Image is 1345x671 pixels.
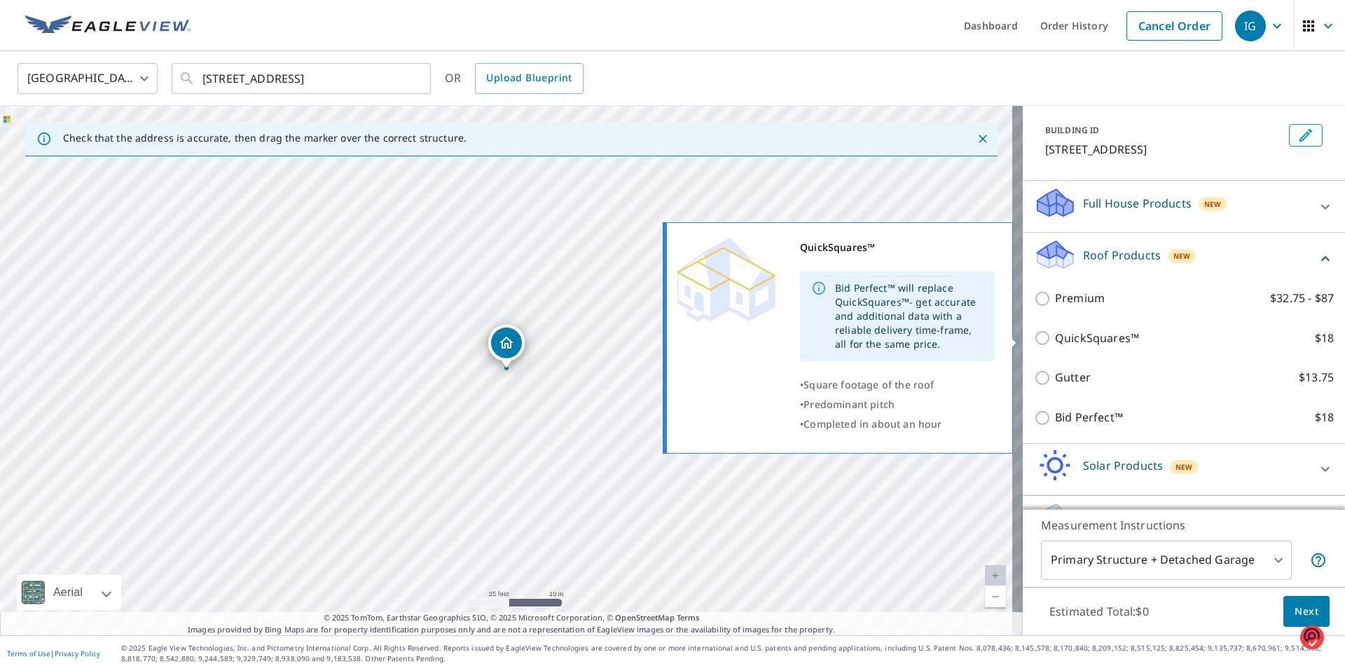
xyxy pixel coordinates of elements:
a: Terms [677,612,700,623]
p: | [7,649,100,658]
div: OR [445,63,584,94]
button: Edit building 1 [1289,124,1323,147]
a: Privacy Policy [55,649,100,658]
span: Your report will include the primary structure and a detached garage if one exists. [1310,552,1327,569]
p: Full House Products [1083,195,1192,212]
p: Solar Products [1083,457,1163,474]
p: Bid Perfect™ [1055,409,1123,426]
input: Search by address or latitude-longitude [202,59,402,98]
div: Aerial [17,575,121,610]
div: QuickSquares™ [800,238,995,257]
div: Full House ProductsNew [1034,187,1334,226]
div: Bid Perfect™ will replace QuickSquares™- get accurate and additional data with a reliable deliver... [835,276,984,357]
a: OpenStreetMap [615,612,674,623]
p: BUILDING ID [1045,124,1099,136]
img: Premium [677,238,775,322]
div: Dropped pin, building 1, Residential property, 727 Rochambeau San Antonio, TX 78214 [488,325,525,368]
p: Roof Products [1083,247,1161,264]
a: Upload Blueprint [475,63,583,94]
a: Terms of Use [7,649,50,658]
div: Primary Structure + Detached Garage [1041,541,1292,580]
p: $13.75 [1299,369,1334,386]
a: Current Level 20, Zoom In Disabled [985,565,1006,586]
span: Upload Blueprint [486,69,572,87]
p: © 2025 Eagle View Technologies, Inc. and Pictometry International Corp. All Rights Reserved. Repo... [121,643,1338,664]
button: Next [1283,596,1330,628]
p: Premium [1055,290,1105,307]
span: Completed in about an hour [803,417,941,431]
span: © 2025 TomTom, Earthstar Geographics SIO, © 2025 Microsoft Corporation, © [324,612,700,624]
span: Next [1295,603,1318,621]
p: $32.75 - $87 [1270,290,1334,307]
span: New [1175,461,1193,473]
div: Aerial [49,575,87,610]
div: Solar ProductsNew [1034,449,1334,489]
p: Gutter [1055,369,1091,386]
button: Close [974,130,992,148]
div: Walls ProductsNew [1034,501,1334,541]
span: New [1173,250,1191,262]
span: New [1204,198,1222,210]
p: Estimated Total: $0 [1038,596,1160,627]
p: [STREET_ADDRESS] [1045,141,1283,158]
span: Square footage of the roof [803,378,934,391]
p: QuickSquares™ [1055,330,1139,347]
p: $18 [1315,330,1334,347]
a: Current Level 20, Zoom Out [985,586,1006,607]
span: Predominant pitch [803,398,895,411]
div: [GEOGRAPHIC_DATA] [18,59,158,98]
img: EV Logo [25,15,191,36]
div: • [800,375,995,395]
div: • [800,414,995,434]
div: • [800,395,995,414]
a: Cancel Order [1126,11,1222,41]
p: Check that the address is accurate, then drag the marker over the correct structure. [63,132,467,144]
div: Roof ProductsNew [1034,238,1334,278]
div: IG [1235,11,1266,41]
p: Measurement Instructions [1041,517,1327,534]
p: $18 [1315,409,1334,426]
img: o1IwAAAABJRU5ErkJggg== [1300,624,1324,650]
